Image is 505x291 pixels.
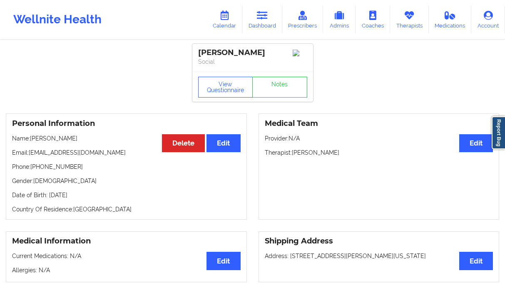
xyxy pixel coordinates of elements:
[206,134,240,152] button: Edit
[429,6,472,33] a: Medications
[242,6,282,33] a: Dashboard
[12,177,241,185] p: Gender: [DEMOGRAPHIC_DATA]
[12,205,241,213] p: Country Of Residence: [GEOGRAPHIC_DATA]
[12,236,241,246] h3: Medical Information
[265,252,493,260] p: Address: [STREET_ADDRESS][PERSON_NAME][US_STATE]
[265,119,493,128] h3: Medical Team
[282,6,323,33] a: Prescribers
[390,6,429,33] a: Therapists
[459,252,493,270] button: Edit
[356,6,390,33] a: Coaches
[198,58,307,66] p: Social
[12,266,241,274] p: Allergies: N/A
[459,134,493,152] button: Edit
[12,119,241,128] h3: Personal Information
[206,6,242,33] a: Calendar
[198,48,307,58] div: [PERSON_NAME]
[12,134,241,143] p: Name: [PERSON_NAME]
[293,50,307,56] img: Image%2Fplaceholer-image.png
[12,191,241,199] p: Date of Birth: [DATE]
[265,236,493,246] h3: Shipping Address
[198,77,253,98] button: View Questionnaire
[206,252,240,270] button: Edit
[471,6,505,33] a: Account
[265,134,493,143] p: Provider: N/A
[323,6,356,33] a: Admins
[492,116,505,149] a: Report Bug
[12,252,241,260] p: Current Medications: N/A
[12,148,241,157] p: Email: [EMAIL_ADDRESS][DOMAIN_NAME]
[12,163,241,171] p: Phone: [PHONE_NUMBER]
[265,148,493,157] p: Therapist: [PERSON_NAME]
[162,134,205,152] button: Delete
[252,77,307,98] a: Notes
